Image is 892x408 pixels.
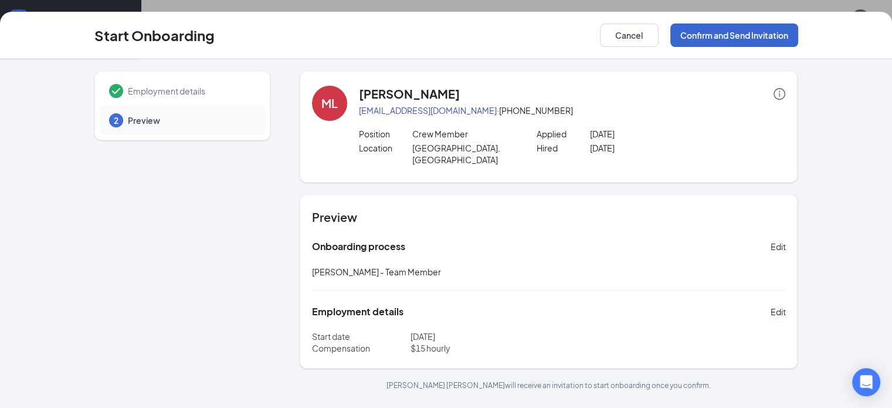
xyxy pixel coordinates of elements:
[770,237,785,256] button: Edit
[411,342,549,354] p: $ 15 hourly
[770,302,785,321] button: Edit
[359,105,497,116] a: [EMAIL_ADDRESS][DOMAIN_NAME]
[312,331,411,342] p: Start date
[590,128,697,140] p: [DATE]
[537,142,590,154] p: Hired
[312,267,441,277] span: [PERSON_NAME] - Team Member
[770,241,785,252] span: Edit
[359,86,460,102] h4: [PERSON_NAME]
[359,104,786,116] p: · [PHONE_NUMBER]
[537,128,590,140] p: Applied
[128,114,253,126] span: Preview
[670,23,798,47] button: Confirm and Send Invitation
[411,331,549,342] p: [DATE]
[312,342,411,354] p: Compensation
[412,142,518,166] p: [GEOGRAPHIC_DATA], [GEOGRAPHIC_DATA]
[94,25,215,45] h3: Start Onboarding
[774,88,785,100] span: info-circle
[852,368,880,396] div: Open Intercom Messenger
[300,380,798,390] p: [PERSON_NAME] [PERSON_NAME] will receive an invitation to start onboarding once you confirm.
[128,85,253,97] span: Employment details
[359,142,412,154] p: Location
[359,128,412,140] p: Position
[321,95,338,112] div: ML
[109,84,123,98] svg: Checkmark
[412,128,518,140] p: Crew Member
[312,305,403,318] h5: Employment details
[590,142,697,154] p: [DATE]
[114,114,118,126] span: 2
[312,240,405,253] h5: Onboarding process
[600,23,659,47] button: Cancel
[312,209,786,225] h4: Preview
[770,306,785,318] span: Edit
